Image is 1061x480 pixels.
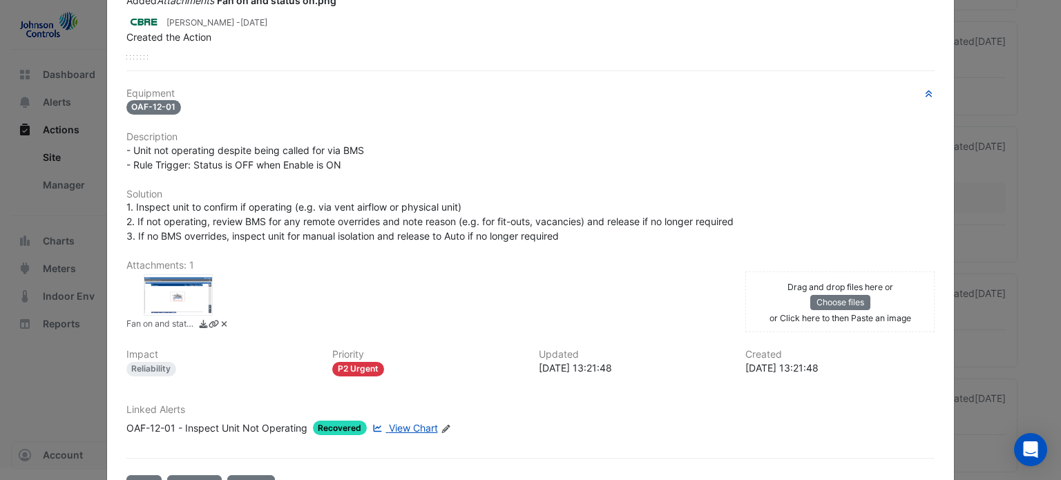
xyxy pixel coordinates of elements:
[219,318,229,332] a: Delete
[332,349,522,361] h6: Priority
[240,17,267,28] span: 2025-07-11 13:21:48
[313,421,367,435] span: Recovered
[126,144,364,171] span: - Unit not operating despite being called for via BMS - Rule Trigger: Status is OFF when Enable i...
[1014,433,1047,466] div: Open Intercom Messenger
[126,189,935,200] h6: Solution
[539,349,729,361] h6: Updated
[198,318,209,332] a: Download
[144,274,213,316] div: Fan on and status on.png
[126,318,195,332] small: Fan on and status on.png
[389,422,438,434] span: View Chart
[441,423,451,434] fa-icon: Edit Linked Alerts
[810,295,870,310] button: Choose files
[126,404,935,416] h6: Linked Alerts
[770,313,911,323] small: or Click here to then Paste an image
[126,349,316,361] h6: Impact
[126,88,935,99] h6: Equipment
[126,100,182,115] span: OAF-12-01
[745,361,935,375] div: [DATE] 13:21:48
[126,421,307,435] div: OAF-12-01 - Inspect Unit Not Operating
[126,260,935,271] h6: Attachments: 1
[209,318,219,332] a: Copy link to clipboard
[539,361,729,375] div: [DATE] 13:21:48
[332,362,384,376] div: P2 Urgent
[126,131,935,143] h6: Description
[126,14,161,29] img: CBRE Charter Hall
[787,282,893,292] small: Drag and drop files here or
[166,17,267,29] small: [PERSON_NAME] -
[745,349,935,361] h6: Created
[126,31,211,43] span: Created the Action
[126,362,177,376] div: Reliability
[370,421,437,435] a: View Chart
[126,201,734,242] span: 1. Inspect unit to confirm if operating (e.g. via vent airflow or physical unit) 2. If not operat...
